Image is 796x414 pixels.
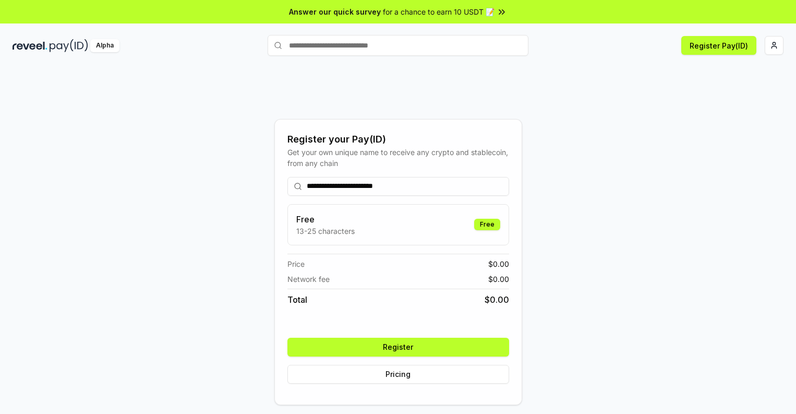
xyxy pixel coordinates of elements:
[287,293,307,306] span: Total
[289,6,381,17] span: Answer our quick survey
[287,147,509,169] div: Get your own unique name to receive any crypto and stablecoin, from any chain
[383,6,495,17] span: for a chance to earn 10 USDT 📝
[50,39,88,52] img: pay_id
[287,274,330,285] span: Network fee
[681,36,756,55] button: Register Pay(ID)
[296,226,355,236] p: 13-25 characters
[485,293,509,306] span: $ 0.00
[90,39,119,52] div: Alpha
[287,338,509,357] button: Register
[488,274,509,285] span: $ 0.00
[296,213,355,226] h3: Free
[287,258,305,269] span: Price
[13,39,47,52] img: reveel_dark
[287,132,509,147] div: Register your Pay(ID)
[287,365,509,384] button: Pricing
[488,258,509,269] span: $ 0.00
[474,219,500,230] div: Free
